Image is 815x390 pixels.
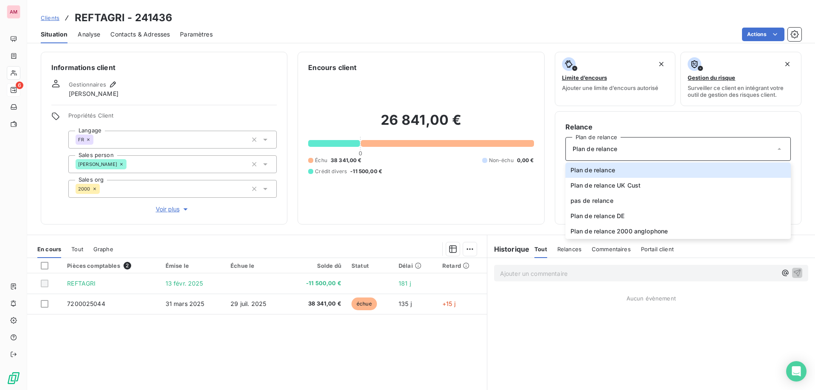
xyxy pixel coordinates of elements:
[592,246,631,253] span: Commentaires
[51,62,277,73] h6: Informations client
[573,145,617,153] span: Plan de relance
[442,262,482,269] div: Retard
[67,262,155,269] div: Pièces comptables
[78,162,117,167] span: [PERSON_NAME]
[291,300,341,308] span: 38 341,00 €
[41,30,67,39] span: Situation
[489,157,514,164] span: Non-échu
[7,83,20,97] a: 6
[166,300,205,307] span: 31 mars 2025
[78,186,90,191] span: 2000
[78,30,100,39] span: Analyse
[570,212,625,220] span: Plan de relance DE
[680,52,801,106] button: Gestion du risqueSurveiller ce client en intégrant votre outil de gestion des risques client.
[156,205,190,213] span: Voir plus
[688,74,735,81] span: Gestion du risque
[688,84,794,98] span: Surveiller ce client en intégrant votre outil de gestion des risques client.
[69,90,118,98] span: [PERSON_NAME]
[517,157,534,164] span: 0,00 €
[230,262,281,269] div: Échue le
[359,150,362,157] span: 0
[75,10,173,25] h3: REFTAGRI - 241436
[68,112,277,124] span: Propriétés Client
[534,246,547,253] span: Tout
[570,181,641,190] span: Plan de relance UK Cust
[350,168,382,175] span: -11 500,00 €
[68,205,277,214] button: Voir plus
[67,300,105,307] span: 7200025044
[100,185,107,193] input: Ajouter une valeur
[308,112,534,137] h2: 26 841,00 €
[562,84,658,91] span: Ajouter une limite d’encours autorisé
[399,262,432,269] div: Délai
[315,168,347,175] span: Crédit divers
[442,300,455,307] span: +15 j
[742,28,784,41] button: Actions
[570,227,668,236] span: Plan de relance 2000 anglophone
[124,262,131,269] span: 2
[71,246,83,253] span: Tout
[78,137,84,142] span: FR
[315,157,327,164] span: Échu
[69,81,106,88] span: Gestionnaires
[555,52,676,106] button: Limite d’encoursAjouter une limite d’encours autorisé
[37,246,61,253] span: En cours
[41,14,59,22] a: Clients
[41,14,59,21] span: Clients
[166,280,203,287] span: 13 févr. 2025
[786,361,807,382] div: Open Intercom Messenger
[351,262,388,269] div: Statut
[7,371,20,385] img: Logo LeanPay
[180,30,213,39] span: Paramètres
[308,62,357,73] h6: Encours client
[291,262,341,269] div: Solde dû
[351,297,377,310] span: échue
[565,122,791,132] h6: Relance
[166,262,221,269] div: Émise le
[291,279,341,288] span: -11 500,00 €
[93,246,113,253] span: Graphe
[641,246,674,253] span: Portail client
[562,74,607,81] span: Limite d’encours
[570,166,615,174] span: Plan de relance
[93,136,100,143] input: Ajouter une valeur
[570,196,613,205] span: pas de relance
[126,160,133,168] input: Ajouter une valeur
[110,30,170,39] span: Contacts & Adresses
[16,81,23,89] span: 6
[557,246,582,253] span: Relances
[487,244,530,254] h6: Historique
[331,157,362,164] span: 38 341,00 €
[627,295,676,302] span: Aucun évènement
[399,300,412,307] span: 135 j
[399,280,411,287] span: 181 j
[230,300,266,307] span: 29 juil. 2025
[67,280,96,287] span: REFTAGRI
[7,5,20,19] div: AM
